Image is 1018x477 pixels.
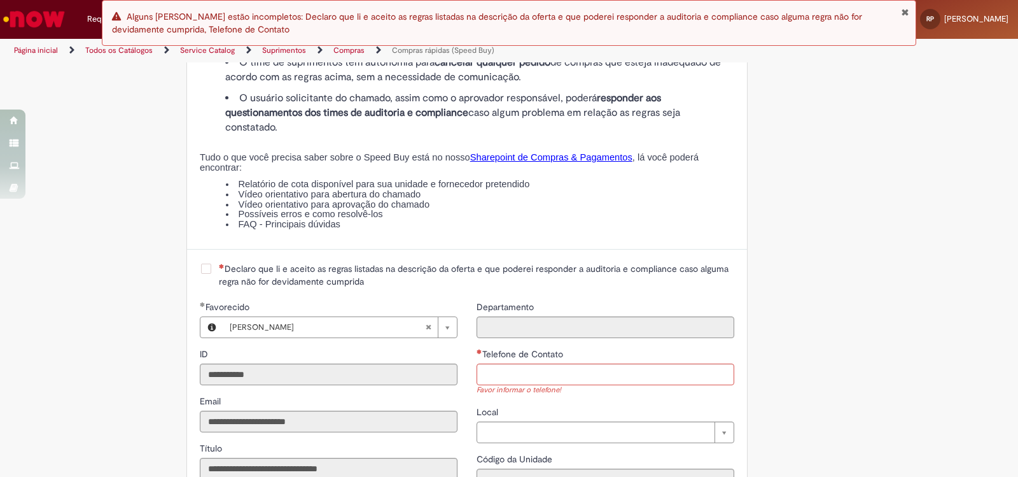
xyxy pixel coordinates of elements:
[225,190,734,200] li: Vídeo orientativo para abertura do chamado
[219,264,225,269] span: Necessários
[901,7,909,17] button: Fechar Notificação
[200,364,457,385] input: ID
[477,453,555,465] span: Somente leitura - Código da Unidade
[223,317,457,338] a: [PERSON_NAME]Limpar campo Favorecido
[225,200,734,210] li: Vídeo orientativo para aprovação do chamado
[419,317,438,338] abbr: Limpar campo Favorecido
[1,6,67,32] img: ServiceNow
[477,317,734,338] input: Departamento
[926,15,934,23] span: RP
[200,302,206,307] span: Obrigatório Preenchido
[477,301,536,313] label: Somente leitura - Departamento
[14,45,58,55] a: Página inicial
[225,220,734,230] li: FAQ - Principais dúvidas
[435,56,550,69] strong: cancelar qualquer pedido
[477,422,734,443] a: Limpar campo Local
[470,152,632,162] a: Sharepoint de Compras & Pagamentos
[200,348,211,360] span: Somente leitura - ID
[477,349,482,354] span: Necessários
[200,442,225,455] label: Somente leitura - Título
[944,13,1008,24] span: [PERSON_NAME]
[180,45,235,55] a: Service Catalog
[87,13,132,25] span: Requisições
[477,453,555,466] label: Somente leitura - Código da Unidade
[206,301,252,313] span: Necessários - Favorecido
[225,91,734,135] li: O usuário solicitante do chamado, assim como o aprovador responsável, poderá caso algum problema ...
[10,39,669,62] ul: Trilhas de página
[200,411,457,432] input: Email
[262,45,306,55] a: Suprimentos
[333,45,365,55] a: Compras
[200,395,223,407] span: Somente leitura - Email
[85,45,153,55] a: Todos os Catálogos
[200,395,223,408] label: Somente leitura - Email
[482,348,566,360] span: Telefone de Contato
[477,406,501,418] span: Local
[477,385,734,396] div: Favor informar o telefone!
[200,153,734,173] p: Tudo o que você precisa saber sobre o Speed Buy está no nosso , lá você poderá encontrar:
[200,348,211,360] label: Somente leitura - ID
[225,210,734,220] li: Possíveis erros e como resolvê-los
[225,55,734,85] li: O time de suprimentos tem autonomia para de compras que esteja inadequado de acordo com as regras...
[200,317,223,338] button: Favorecido, Visualizar este registro Rodrigo Pissaia
[477,364,734,385] input: Telefone de Contato
[219,262,734,288] span: Declaro que li e aceito as regras listadas na descrição da oferta e que poderei responder a audit...
[230,317,425,338] span: [PERSON_NAME]
[477,301,536,313] span: Somente leitura - Departamento
[392,45,494,55] a: Compras rápidas (Speed Buy)
[112,11,862,35] span: Alguns [PERSON_NAME] estão incompletos: Declaro que li e aceito as regras listadas na descrição d...
[225,92,661,119] strong: responder aos questionamentos dos times de auditoria e compliance
[225,180,734,190] li: Relatório de cota disponível para sua unidade e fornecedor pretendido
